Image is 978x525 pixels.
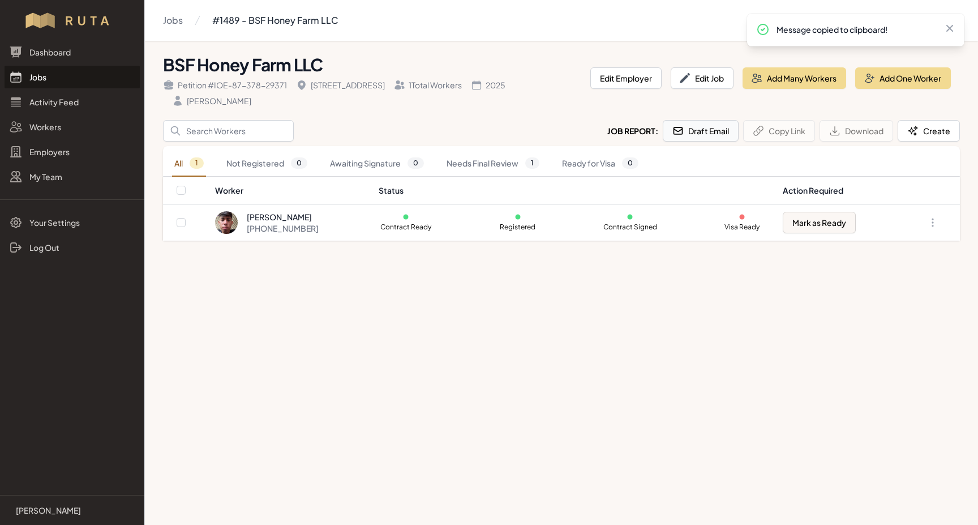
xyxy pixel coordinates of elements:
[190,157,204,169] span: 1
[9,505,135,516] a: [PERSON_NAME]
[525,157,539,169] span: 1
[5,91,140,113] a: Activity Feed
[163,120,294,142] input: Search Workers
[291,157,307,169] span: 0
[215,185,365,196] div: Worker
[163,151,960,177] nav: Tabs
[820,120,893,142] button: Download
[5,211,140,234] a: Your Settings
[24,11,121,29] img: Workflow
[743,120,815,142] button: Copy Link
[671,67,733,89] button: Edit Job
[715,223,769,232] p: Visa Ready
[224,151,310,177] a: Not Registered
[247,223,319,234] div: [PHONE_NUMBER]
[471,79,505,91] div: 2025
[743,67,846,89] button: Add Many Workers
[491,223,545,232] p: Registered
[16,505,81,516] p: [PERSON_NAME]
[163,9,338,32] nav: Breadcrumb
[855,67,951,89] button: Add One Worker
[372,177,777,204] th: Status
[603,223,657,232] p: Contract Signed
[5,116,140,138] a: Workers
[172,95,251,106] div: [PERSON_NAME]
[163,54,581,75] h1: BSF Honey Farm LLC
[5,41,140,63] a: Dashboard
[5,236,140,259] a: Log Out
[5,140,140,163] a: Employers
[379,223,433,232] p: Contract Ready
[296,79,385,91] div: [STREET_ADDRESS]
[163,9,183,32] a: Jobs
[163,79,287,91] div: Petition # IOE-87-378-29371
[328,151,426,177] a: Awaiting Signature
[247,211,319,223] div: [PERSON_NAME]
[5,66,140,88] a: Jobs
[560,151,641,177] a: Ready for Visa
[898,120,960,142] button: Create
[777,24,935,35] p: Message copied to clipboard!
[394,79,462,91] div: 1 Total Workers
[783,212,856,233] button: Mark as Ready
[607,125,658,136] h2: Job Report:
[407,157,424,169] span: 0
[776,177,899,204] th: Action Required
[622,157,638,169] span: 0
[172,151,206,177] a: All
[5,165,140,188] a: My Team
[212,9,338,32] a: #1489 - BSF Honey Farm LLC
[590,67,662,89] button: Edit Employer
[444,151,542,177] a: Needs Final Review
[663,120,739,142] button: Draft Email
